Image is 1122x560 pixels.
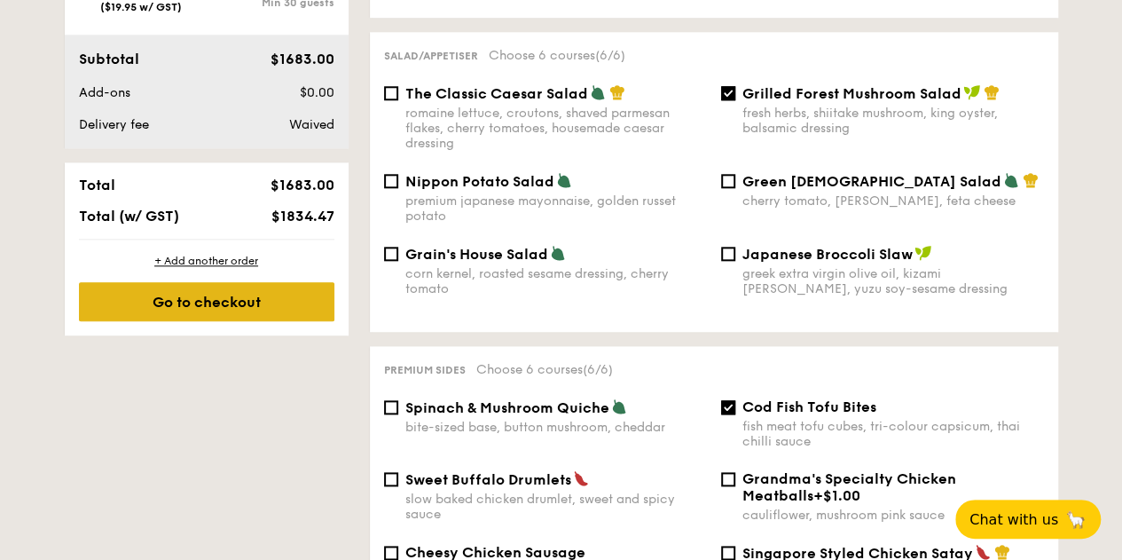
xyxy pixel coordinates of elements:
[288,117,333,132] span: Waived
[742,470,956,504] span: Grandma's Specialty Chicken Meatballs
[299,85,333,100] span: $0.00
[384,247,398,261] input: Grain's House Saladcorn kernel, roasted sesame dressing, cherry tomato
[79,117,149,132] span: Delivery fee
[955,500,1101,539] button: Chat with us🦙
[405,173,554,190] span: Nippon Potato Salad
[100,1,182,13] span: ($19.95 w/ GST)
[1023,172,1039,188] img: icon-chef-hat.a58ddaea.svg
[721,546,735,560] input: Singapore Styled Chicken Sataypeanut sauce, raw onions, cucumber
[79,282,334,321] div: Go to checkout
[550,245,566,261] img: icon-vegetarian.fe4039eb.svg
[742,266,1044,296] div: greek extra virgin olive oil, kizami [PERSON_NAME], yuzu soy-sesame dressing
[79,254,334,268] div: + Add another order
[721,86,735,100] input: Grilled Forest Mushroom Saladfresh herbs, shiitake mushroom, king oyster, balsamic dressing
[79,208,179,225] span: Total (w/ GST)
[969,511,1058,528] span: Chat with us
[1065,509,1087,530] span: 🦙
[271,208,333,225] span: $1834.47
[742,508,1044,523] div: cauliflower, mushroom pink sauce
[573,470,589,486] img: icon-spicy.37a8142b.svg
[963,84,981,100] img: icon-vegan.f8ff3823.svg
[384,364,466,376] span: Premium sides
[721,472,735,486] input: Grandma's Specialty Chicken Meatballs+$1.00cauliflower, mushroom pink sauce
[384,50,478,62] span: Salad/Appetiser
[742,193,1044,209] div: cherry tomato, [PERSON_NAME], feta cheese
[79,177,115,193] span: Total
[405,193,707,224] div: premium japanese mayonnaise, golden russet potato
[405,471,571,488] span: Sweet Buffalo Drumlets
[79,85,130,100] span: Add-ons
[556,172,572,188] img: icon-vegetarian.fe4039eb.svg
[595,48,625,63] span: (6/6)
[384,174,398,188] input: Nippon Potato Saladpremium japanese mayonnaise, golden russet potato
[742,85,961,102] span: Grilled Forest Mushroom Salad
[270,177,333,193] span: $1683.00
[721,400,735,414] input: Cod Fish Tofu Bitesfish meat tofu cubes, tri-colour capsicum, thai chilli sauce
[813,487,860,504] span: +$1.00
[384,546,398,560] input: Cheesy Chicken Sausageroasted potatoes, baked cherry tomatoes, chopped parsley
[590,84,606,100] img: icon-vegetarian.fe4039eb.svg
[609,84,625,100] img: icon-chef-hat.a58ddaea.svg
[914,245,932,261] img: icon-vegan.f8ff3823.svg
[270,51,333,67] span: $1683.00
[489,48,625,63] span: Choose 6 courses
[975,544,991,560] img: icon-spicy.37a8142b.svg
[405,106,707,151] div: romaine lettuce, croutons, shaved parmesan flakes, cherry tomatoes, housemade caesar dressing
[721,174,735,188] input: Green [DEMOGRAPHIC_DATA] Saladcherry tomato, [PERSON_NAME], feta cheese
[742,246,913,263] span: Japanese Broccoli Slaw
[611,398,627,414] img: icon-vegetarian.fe4039eb.svg
[742,106,1044,136] div: fresh herbs, shiitake mushroom, king oyster, balsamic dressing
[742,398,876,415] span: Cod Fish Tofu Bites
[742,419,1044,449] div: fish meat tofu cubes, tri-colour capsicum, thai chilli sauce
[405,266,707,296] div: corn kernel, roasted sesame dressing, cherry tomato
[405,492,707,522] div: slow baked chicken drumlet, sweet and spicy sauce
[1003,172,1019,188] img: icon-vegetarian.fe4039eb.svg
[405,399,609,416] span: Spinach & Mushroom Quiche
[384,472,398,486] input: Sweet Buffalo Drumletsslow baked chicken drumlet, sweet and spicy sauce
[583,362,613,377] span: (6/6)
[405,420,707,435] div: bite-sized base, button mushroom, cheddar
[384,400,398,414] input: Spinach & Mushroom Quichebite-sized base, button mushroom, cheddar
[79,51,139,67] span: Subtotal
[384,86,398,100] input: The Classic Caesar Saladromaine lettuce, croutons, shaved parmesan flakes, cherry tomatoes, house...
[984,84,1000,100] img: icon-chef-hat.a58ddaea.svg
[476,362,613,377] span: Choose 6 courses
[994,544,1010,560] img: icon-chef-hat.a58ddaea.svg
[742,173,1001,190] span: Green [DEMOGRAPHIC_DATA] Salad
[405,85,588,102] span: The Classic Caesar Salad
[405,246,548,263] span: Grain's House Salad
[721,247,735,261] input: Japanese Broccoli Slawgreek extra virgin olive oil, kizami [PERSON_NAME], yuzu soy-sesame dressing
